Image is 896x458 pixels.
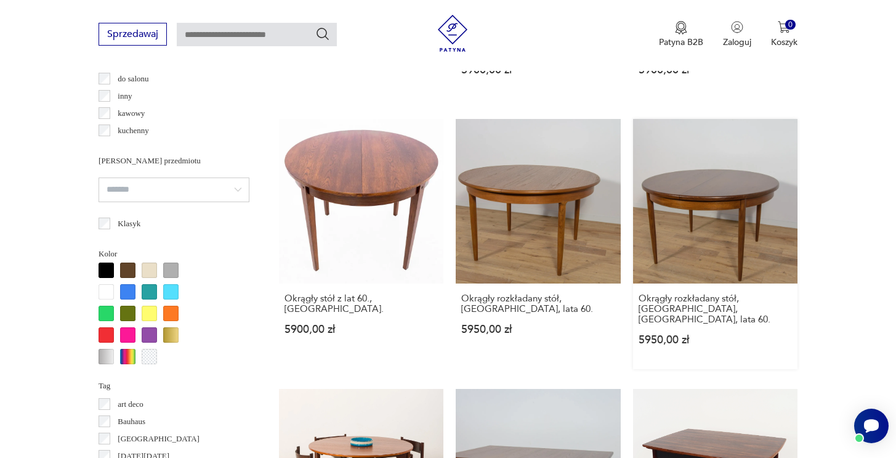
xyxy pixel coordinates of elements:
h3: Okrągły stół z lat 60., [GEOGRAPHIC_DATA]. [285,293,438,314]
h3: Okrągły rozkładany stół, [GEOGRAPHIC_DATA], [GEOGRAPHIC_DATA], lata 60. [639,293,792,325]
p: art deco [118,398,143,411]
p: Patyna B2B [659,36,703,48]
p: kawowy [118,107,145,120]
p: 5900,00 zł [639,65,792,75]
img: Ikonka użytkownika [731,21,743,33]
p: 5950,00 zł [639,335,792,345]
p: Klasyk [118,217,140,231]
a: Okrągły stół z lat 60., Polska.Okrągły stół z lat 60., [GEOGRAPHIC_DATA].5900,00 zł [279,119,443,369]
button: Szukaj [315,27,330,41]
a: Okrągły rozkładany stół, Wielka Brytania, lata 60.Okrągły rozkładany stół, [GEOGRAPHIC_DATA], lat... [456,119,620,369]
h3: Okrągły rozkładany stół, [GEOGRAPHIC_DATA], lata 60. [461,293,615,314]
p: Koszyk [771,36,797,48]
a: Ikona medaluPatyna B2B [659,21,703,48]
p: [PERSON_NAME] przedmiotu [99,154,249,168]
p: 5900,00 zł [285,324,438,335]
p: [GEOGRAPHIC_DATA] [118,432,200,446]
p: Zaloguj [723,36,751,48]
p: kuchenny [118,124,149,137]
button: 0Koszyk [771,21,797,48]
p: inny [118,89,132,103]
p: 5950,00 zł [461,324,615,335]
p: Bauhaus [118,415,145,428]
button: Patyna B2B [659,21,703,48]
p: Kolor [99,247,249,261]
button: Sprzedawaj [99,23,167,46]
p: do salonu [118,72,148,86]
img: Ikona koszyka [778,21,790,33]
img: Patyna - sklep z meblami i dekoracjami vintage [434,15,471,52]
iframe: Smartsupp widget button [854,409,889,443]
p: Tag [99,379,249,393]
button: Zaloguj [723,21,751,48]
a: Sprzedawaj [99,31,167,39]
img: Ikona medalu [675,21,687,35]
a: Okrągły rozkładany stół, G-Plan, Wielka Brytania, lata 60.Okrągły rozkładany stół, [GEOGRAPHIC_DA... [633,119,797,369]
p: 5900,00 zł [461,65,615,75]
div: 0 [785,20,796,30]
